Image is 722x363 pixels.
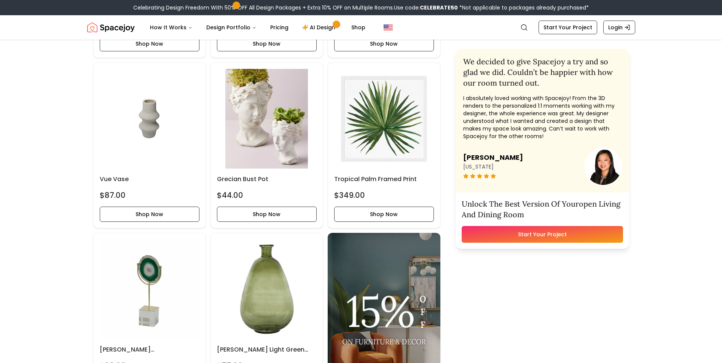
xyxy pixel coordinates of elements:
[217,345,317,354] h6: [PERSON_NAME] Light Green Glass Table Vase
[334,190,365,201] h4: $349.00
[144,20,199,35] button: How It Works
[217,190,243,201] h4: $44.00
[328,62,440,228] div: Tropical Palm Framed Print
[93,62,206,228] div: Vue Vase
[334,175,434,184] h6: Tropical Palm Framed Print
[345,20,371,35] a: Shop
[328,62,440,228] a: Tropical Palm Framed Print imageTropical Palm Framed Print$349.00Shop Now
[462,226,623,243] a: Start Your Project
[87,20,135,35] a: Spacejoy
[87,15,635,40] nav: Global
[100,69,199,169] img: Vue Vase image
[463,94,622,140] p: I absolutely loved working with Spacejoy! From the 3D renders to the personalized 1:1 moments wor...
[210,62,323,228] div: Grecian Bust Pot
[217,239,317,339] img: Adia Green Light Green Glass Table Vase image
[334,69,434,169] img: Tropical Palm Framed Print image
[133,4,589,11] div: Celebrating Design Freedom With 50% OFF All Design Packages + Extra 10% OFF on Multiple Rooms.
[334,207,434,222] button: Shop Now
[462,199,623,220] h3: Unlock The Best Version Of Your open living and dining room
[200,20,263,35] button: Design Portfolio
[100,207,199,222] button: Shop Now
[217,69,317,169] img: Grecian Bust Pot image
[87,20,135,35] img: Spacejoy Logo
[585,148,622,185] img: user image
[210,62,323,228] a: Grecian Bust Pot imageGrecian Bust Pot$44.00Shop Now
[334,36,434,51] button: Shop Now
[93,62,206,228] a: Vue Vase imageVue Vase$87.00Shop Now
[539,21,597,34] a: Start Your Project
[144,20,371,35] nav: Main
[100,239,199,339] img: Milomir Floating Aria Agate Decor Sculpture image
[420,4,458,11] b: CELEBRATE50
[100,36,199,51] button: Shop Now
[463,163,523,170] p: [US_STATE]
[217,36,317,51] button: Shop Now
[458,4,589,11] span: *Not applicable to packages already purchased*
[217,175,317,184] h6: Grecian Bust Pot
[100,190,126,201] h4: $87.00
[100,345,199,354] h6: [PERSON_NAME] [PERSON_NAME] Decor Sculpture
[217,207,317,222] button: Shop Now
[603,21,635,34] a: Login
[463,152,523,163] h3: [PERSON_NAME]
[264,20,295,35] a: Pricing
[384,23,393,32] img: United States
[394,4,458,11] span: Use code:
[100,175,199,184] h6: Vue Vase
[296,20,344,35] a: AI Design
[463,56,622,88] h2: We decided to give Spacejoy a try and so glad we did. Couldn’t be happier with how our room turne...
